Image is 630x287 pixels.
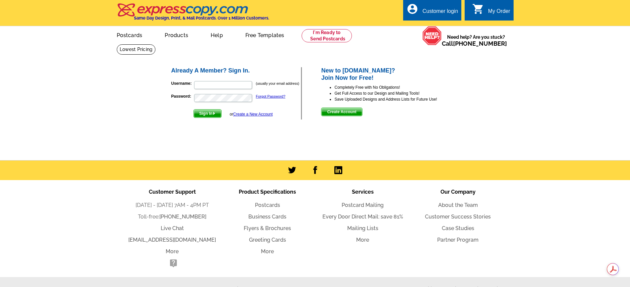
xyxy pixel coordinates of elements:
[406,7,458,16] a: account_circle Customer login
[106,27,153,42] a: Postcards
[425,214,491,220] a: Customer Success Stories
[161,225,184,231] a: Live Chat
[472,3,484,15] i: shopping_cart
[322,214,403,220] a: Every Door Direct Mail: save 81%
[125,213,220,221] li: Toll-free:
[352,189,374,195] span: Services
[171,93,193,99] label: Password:
[149,189,196,195] span: Customer Support
[256,94,285,98] a: Forgot Password?
[321,67,460,81] h2: New to [DOMAIN_NAME]? Join Now for Free!
[321,108,362,116] button: Create Account
[166,248,179,255] a: More
[442,34,510,47] span: Need help? Are you stuck?
[125,201,220,209] li: [DATE] - [DATE] 7AM - 4PM PT
[154,27,199,42] a: Products
[256,81,299,85] small: (usually your email address)
[255,202,280,208] a: Postcards
[249,237,286,243] a: Greeting Cards
[261,248,274,255] a: More
[248,214,286,220] a: Business Cards
[117,8,269,21] a: Same Day Design, Print, & Mail Postcards. Over 1 Million Customers.
[422,8,458,18] div: Customer login
[159,214,206,220] a: [PHONE_NUMBER]
[472,7,510,16] a: shopping_cart My Order
[347,225,378,231] a: Mailing Lists
[239,189,296,195] span: Product Specifications
[334,96,460,102] li: Save Uploaded Designs and Address Lists for Future Use!
[193,109,222,118] button: Sign In
[233,112,273,117] a: Create a New Account
[244,225,291,231] a: Flyers & Brochures
[342,202,384,208] a: Postcard Mailing
[488,8,510,18] div: My Order
[356,237,369,243] a: More
[441,189,476,195] span: Our Company
[171,67,301,74] h2: Already A Member? Sign In.
[230,111,273,117] div: or
[134,16,269,21] h4: Same Day Design, Print, & Mail Postcards. Over 1 Million Customers.
[422,26,442,45] img: help
[442,40,507,47] span: Call
[235,27,295,42] a: Free Templates
[334,84,460,90] li: Completely Free with No Obligations!
[442,225,474,231] a: Case Studies
[194,110,221,118] span: Sign In
[453,40,507,47] a: [PHONE_NUMBER]
[438,202,478,208] a: About the Team
[213,112,216,115] img: button-next-arrow-white.png
[200,27,233,42] a: Help
[406,3,418,15] i: account_circle
[321,108,362,116] span: Create Account
[437,237,479,243] a: Partner Program
[334,90,460,96] li: Get Full Access to our Design and Mailing Tools!
[171,80,193,86] label: Username:
[128,237,216,243] a: [EMAIL_ADDRESS][DOMAIN_NAME]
